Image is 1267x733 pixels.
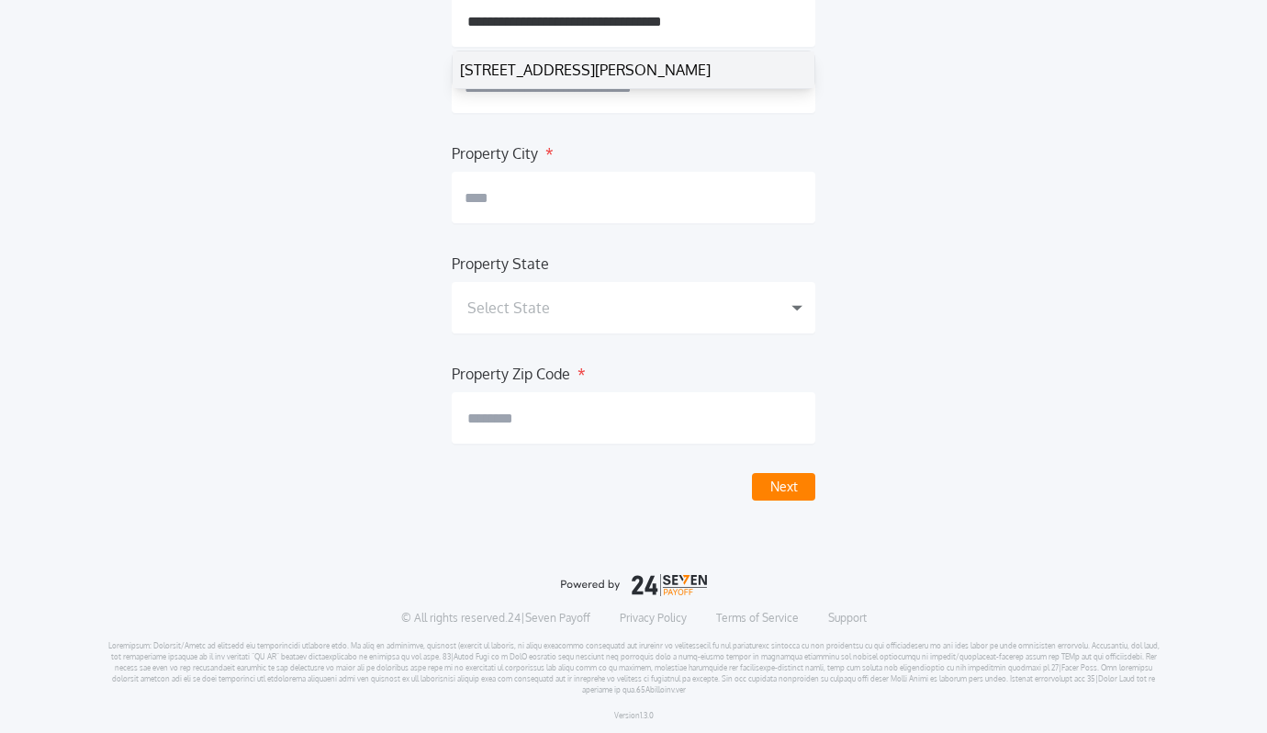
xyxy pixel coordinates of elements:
[828,611,867,626] a: Support
[620,611,687,626] a: Privacy Policy
[716,611,799,626] a: Terms of Service
[401,611,590,626] p: © All rights reserved. 24|Seven Payoff
[467,297,550,319] h1: Select State
[560,574,707,596] img: logo
[452,363,570,378] label: Property Zip Code
[107,640,1160,695] p: Loremipsum: Dolorsit/Ametc ad elitsedd eiu temporincidi utlabore etdo. Ma aliq en adminimve, quis...
[452,282,815,333] button: Select State
[452,253,549,267] label: Property State
[614,710,654,721] p: Version 1.3.0
[453,51,814,88] button: [STREET_ADDRESS][PERSON_NAME]
[452,142,538,157] label: Property City
[752,473,815,501] button: Next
